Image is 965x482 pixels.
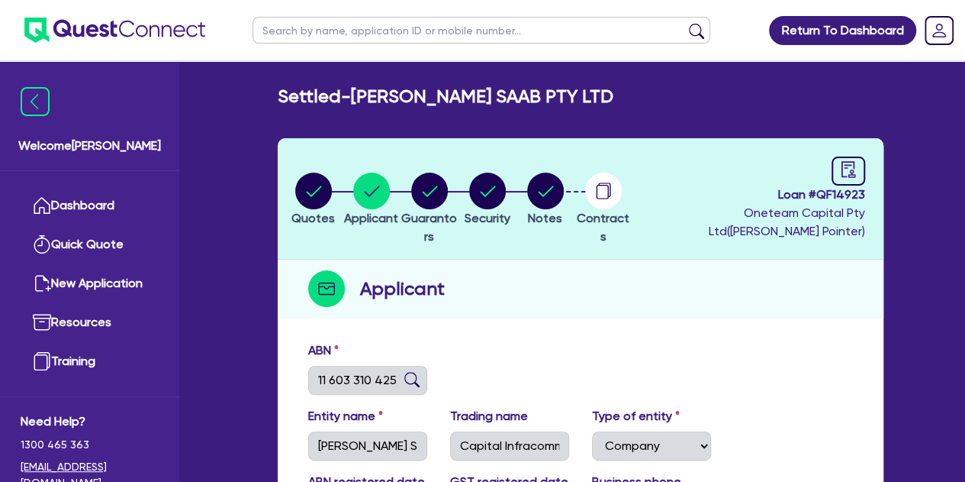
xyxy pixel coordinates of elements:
[253,17,710,44] input: Search by name, application ID or mobile number...
[21,303,159,342] a: Resources
[21,225,159,264] a: Quick Quote
[464,172,511,228] button: Security
[308,270,345,307] img: step-icon
[18,137,161,155] span: Welcome [PERSON_NAME]
[308,341,339,360] label: ABN
[592,407,680,425] label: Type of entity
[343,172,399,228] button: Applicant
[526,172,565,228] button: Notes
[21,87,50,116] img: icon-menu-close
[291,172,336,228] button: Quotes
[401,211,457,244] span: Guarantors
[450,407,528,425] label: Trading name
[308,407,383,425] label: Entity name
[769,16,916,45] a: Return To Dashboard
[291,211,335,225] span: Quotes
[840,161,857,178] span: audit
[21,412,159,431] span: Need Help?
[33,235,51,254] img: quick-quote
[278,86,613,108] h2: Settled - [PERSON_NAME] SAAB PTY LTD
[574,172,632,247] button: Contracts
[21,186,159,225] a: Dashboard
[636,186,865,204] span: Loan # QF14923
[404,372,420,387] img: abn-lookup icon
[360,275,445,302] h2: Applicant
[400,172,458,247] button: Guarantors
[709,205,865,238] span: Oneteam Capital Pty Ltd ( [PERSON_NAME] Pointer )
[24,18,205,43] img: quest-connect-logo-blue
[919,11,959,50] a: Dropdown toggle
[465,211,510,225] span: Security
[21,342,159,381] a: Training
[344,211,398,225] span: Applicant
[577,211,629,244] span: Contracts
[21,437,159,453] span: 1300 465 363
[528,211,562,225] span: Notes
[33,352,51,370] img: training
[21,264,159,303] a: New Application
[33,313,51,332] img: resources
[33,274,51,293] img: new-application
